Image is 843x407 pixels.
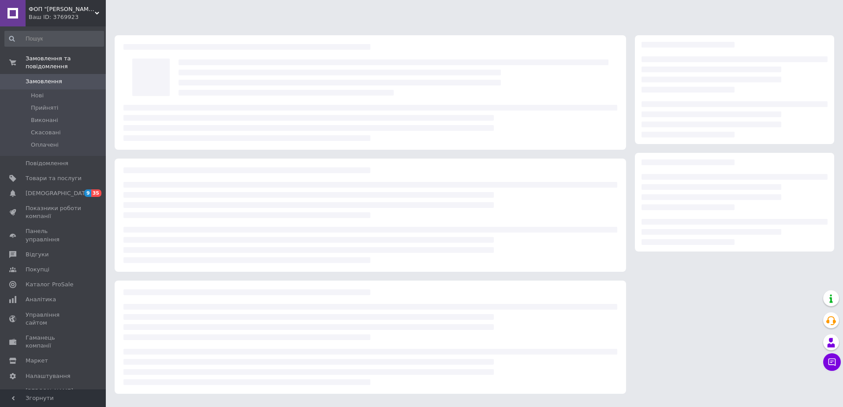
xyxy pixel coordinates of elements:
input: Пошук [4,31,104,47]
span: Замовлення та повідомлення [26,55,106,70]
span: Виконані [31,116,58,124]
span: Замовлення [26,78,62,85]
span: 9 [84,189,91,197]
span: Налаштування [26,372,71,380]
span: Покупці [26,266,49,274]
span: Прийняті [31,104,58,112]
span: Аналітика [26,296,56,303]
span: Нові [31,92,44,100]
span: 35 [91,189,101,197]
span: Гаманець компанії [26,334,82,350]
span: Відгуки [26,251,48,259]
span: Товари та послуги [26,174,82,182]
span: Показники роботи компанії [26,204,82,220]
span: Панель управління [26,227,82,243]
button: Чат з покупцем [823,353,841,371]
span: [DEMOGRAPHIC_DATA] [26,189,91,197]
span: Маркет [26,357,48,365]
span: Повідомлення [26,159,68,167]
span: Оплачені [31,141,59,149]
span: Скасовані [31,129,61,137]
span: Каталог ProSale [26,281,73,289]
span: ФОП "ГРЕЧКО В. Д." [29,5,95,13]
div: Ваш ID: 3769923 [29,13,106,21]
span: Управління сайтом [26,311,82,327]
